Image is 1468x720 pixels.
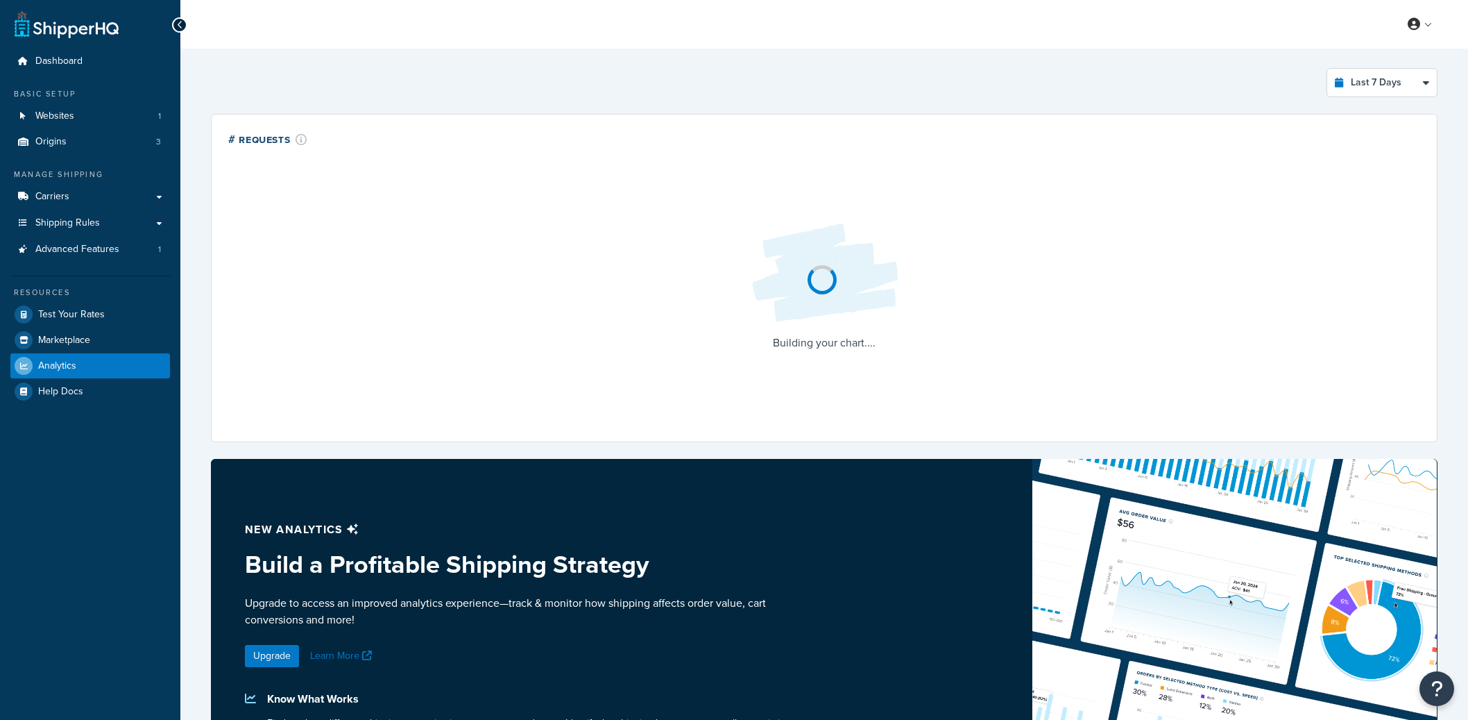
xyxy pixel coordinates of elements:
[38,386,83,398] span: Help Docs
[35,56,83,67] span: Dashboard
[10,49,170,74] a: Dashboard
[10,379,170,404] a: Help Docs
[10,129,170,155] a: Origins3
[35,244,119,256] span: Advanced Features
[10,103,170,129] a: Websites1
[158,110,161,122] span: 1
[156,136,161,148] span: 3
[35,136,67,148] span: Origins
[245,645,299,667] a: Upgrade
[10,287,170,299] div: Resources
[10,103,170,129] li: Websites
[741,212,907,333] img: Loading...
[741,333,907,353] p: Building your chart....
[245,520,791,539] p: New analytics
[10,237,170,262] a: Advanced Features1
[10,88,170,100] div: Basic Setup
[310,648,375,663] a: Learn More
[38,309,105,321] span: Test Your Rates
[35,217,100,229] span: Shipping Rules
[38,360,76,372] span: Analytics
[267,689,791,709] p: Know What Works
[245,595,791,628] p: Upgrade to access an improved analytics experience—track & monitor how shipping affects order val...
[10,302,170,327] a: Test Your Rates
[10,237,170,262] li: Advanced Features
[38,335,90,346] span: Marketplace
[10,129,170,155] li: Origins
[10,353,170,378] a: Analytics
[10,328,170,353] a: Marketplace
[10,169,170,181] div: Manage Shipping
[10,184,170,210] a: Carriers
[158,244,161,256] span: 1
[35,191,69,203] span: Carriers
[228,131,307,147] div: # Requests
[10,210,170,236] a: Shipping Rules
[245,551,791,578] h3: Build a Profitable Shipping Strategy
[35,110,74,122] span: Websites
[1419,671,1454,706] button: Open Resource Center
